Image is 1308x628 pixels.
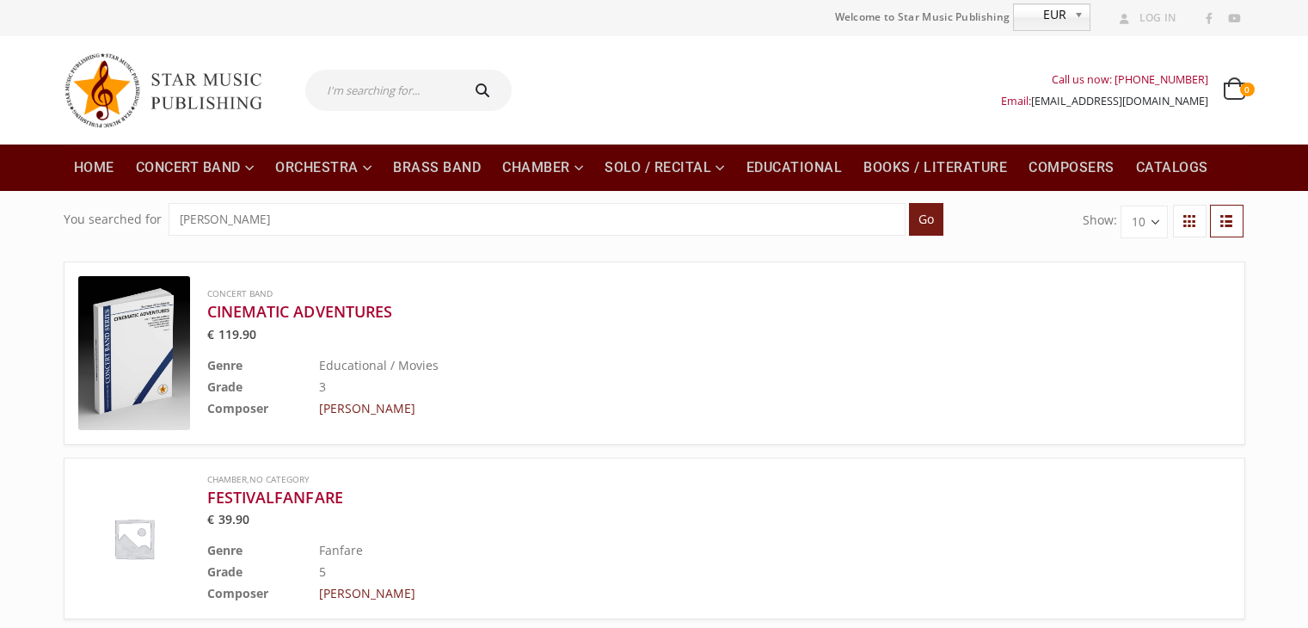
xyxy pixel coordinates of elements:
b: Composer [207,400,268,416]
span: € [207,326,214,342]
a: [EMAIL_ADDRESS][DOMAIN_NAME] [1031,94,1208,108]
a: [PERSON_NAME] [319,585,415,601]
b: Grade [207,563,243,580]
b: Genre [207,357,243,373]
bdi: 39.90 [207,511,249,527]
form: Show: [1083,206,1168,237]
div: Email: [1001,90,1208,112]
span: EUR [1014,4,1067,25]
input: I'm searching for... [305,70,457,111]
b: Composer [207,585,268,601]
td: Fanfare [319,539,1145,561]
a: Youtube [1223,8,1245,30]
img: Placeholder [78,483,190,594]
a: Concert Band [207,287,273,299]
bdi: 119.90 [207,326,257,342]
span: Welcome to Star Music Publishing [835,4,1010,30]
input: Go [909,203,943,236]
a: Brass Band [383,145,491,191]
a: No Category [249,473,310,485]
div: Call us now: [PHONE_NUMBER] [1001,69,1208,90]
a: Chamber [207,473,247,485]
img: Star Music Publishing [64,45,279,136]
a: Composers [1018,145,1125,191]
a: Catalogs [1126,145,1219,191]
span: € [207,511,214,527]
button: Search [457,70,513,111]
a: Log In [1113,7,1176,29]
a: Solo / Recital [594,145,735,191]
td: Educational / Movies [319,354,1145,376]
td: 5 [319,561,1145,582]
a: Orchestra [265,145,382,191]
a: CINEMATIC ADVENTURES [207,301,1145,322]
span: , [207,472,1145,487]
a: Facebook [1198,8,1220,30]
b: Grade [207,379,243,395]
a: FESTIVALFANFARE [207,487,1145,508]
div: You searched for [64,203,162,236]
td: 3 [319,376,1145,397]
a: Books / Literature [853,145,1017,191]
a: [PERSON_NAME] [319,400,415,416]
b: Genre [207,542,243,558]
a: Chamber [492,145,593,191]
span: 0 [1240,83,1254,96]
a: Educational [736,145,853,191]
a: Home [64,145,125,191]
a: Concert Band [126,145,265,191]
